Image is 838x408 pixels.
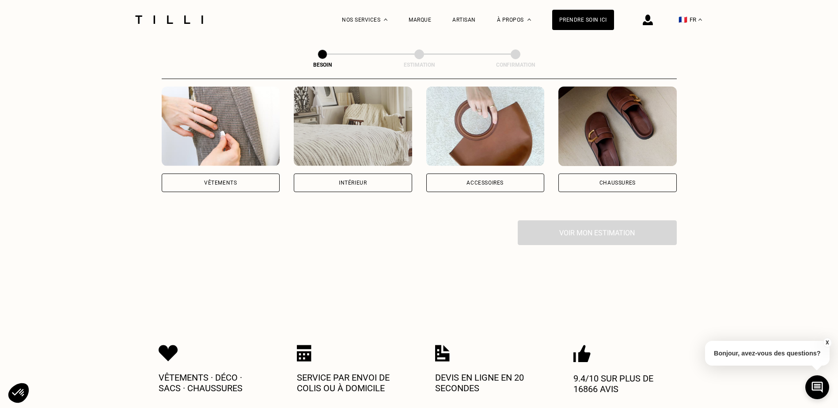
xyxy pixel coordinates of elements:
[435,372,541,393] p: Devis en ligne en 20 secondes
[294,87,412,166] img: Intérieur
[204,180,237,185] div: Vêtements
[698,19,702,21] img: menu déroulant
[527,19,531,21] img: Menu déroulant à propos
[599,180,636,185] div: Chaussures
[643,15,653,25] img: icône connexion
[339,180,367,185] div: Intérieur
[159,345,178,362] img: Icon
[159,372,265,393] p: Vêtements · Déco · Sacs · Chaussures
[452,17,476,23] a: Artisan
[278,62,367,68] div: Besoin
[162,87,280,166] img: Vêtements
[466,180,504,185] div: Accessoires
[573,373,679,394] p: 9.4/10 sur plus de 16866 avis
[573,345,591,363] img: Icon
[558,87,677,166] img: Chaussures
[552,10,614,30] a: Prendre soin ici
[297,345,311,362] img: Icon
[375,62,463,68] div: Estimation
[426,87,545,166] img: Accessoires
[823,338,831,348] button: X
[132,15,206,24] img: Logo du service de couturière Tilli
[384,19,387,21] img: Menu déroulant
[409,17,431,23] a: Marque
[435,345,450,362] img: Icon
[705,341,830,366] p: Bonjour, avez-vous des questions?
[297,372,403,393] p: Service par envoi de colis ou à domicile
[471,62,560,68] div: Confirmation
[679,15,687,24] span: 🇫🇷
